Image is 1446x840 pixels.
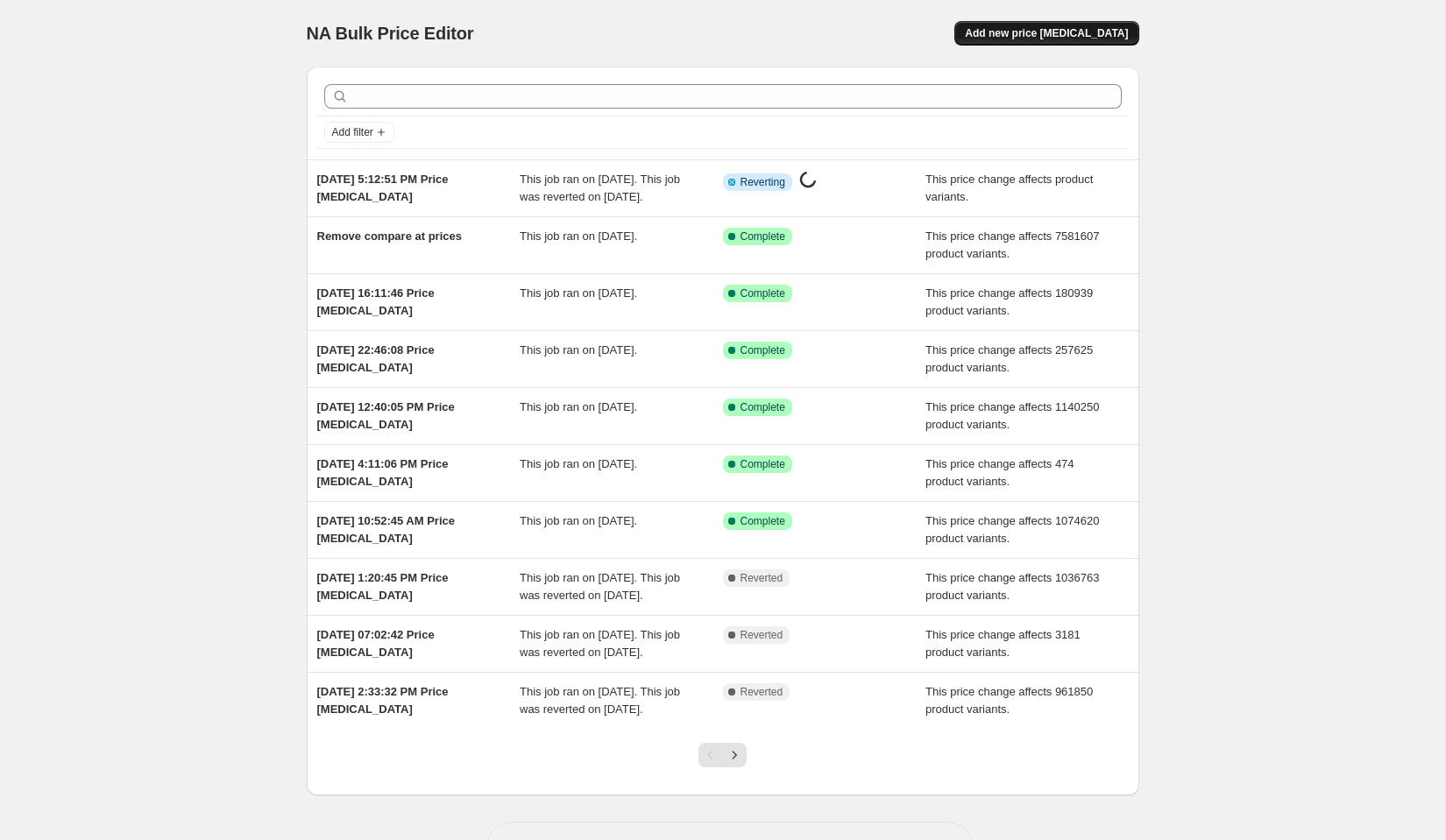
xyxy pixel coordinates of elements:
[520,286,637,300] span: This job ran on [DATE].
[925,685,1093,716] span: This price change affects 961850 product variants.
[741,514,785,528] span: Complete
[741,628,783,642] span: Reverted
[317,229,462,243] span: Remove compare at prices
[317,685,449,716] span: [DATE] 2:33:32 PM Price [MEDICAL_DATA]
[925,343,1093,374] span: This price change affects 257625 product variants.
[925,628,1081,659] span: This price change affects 3181 product variants.
[925,400,1100,431] span: This price change affects 1140250 product variants.
[520,173,680,203] span: This job ran on [DATE]. This job was reverted on [DATE].
[307,24,474,43] span: NA Bulk Price Editor
[954,21,1138,46] button: Add new price [MEDICAL_DATA]
[317,457,449,488] span: [DATE] 4:11:06 PM Price [MEDICAL_DATA]
[317,571,449,602] span: [DATE] 1:20:45 PM Price [MEDICAL_DATA]
[520,457,637,470] span: This job ran on [DATE].
[925,457,1074,488] span: This price change affects 474 product variants.
[317,173,449,203] span: [DATE] 5:12:51 PM Price [MEDICAL_DATA]
[520,571,680,602] span: This job ran on [DATE]. This job was reverted on [DATE].
[965,26,1128,40] span: Add new price [MEDICAL_DATA]
[925,571,1100,602] span: This price change affects 1036763 product variants.
[520,514,637,527] span: This job ran on [DATE].
[741,571,783,585] span: Reverted
[520,400,637,413] span: This job ran on [DATE].
[741,229,785,244] span: Complete
[925,286,1093,317] span: This price change affects 180939 product variants.
[741,400,785,414] span: Complete
[741,457,785,471] span: Complete
[324,122,394,143] button: Add filter
[317,400,455,431] span: [DATE] 12:40:05 PM Price [MEDICAL_DATA]
[741,343,785,357] span: Complete
[317,514,456,545] span: [DATE] 10:52:45 AM Price [MEDICAL_DATA]
[317,343,435,374] span: [DATE] 22:46:08 Price [MEDICAL_DATA]
[332,125,373,139] span: Add filter
[925,514,1100,545] span: This price change affects 1074620 product variants.
[741,175,785,189] span: Reverting
[520,229,637,243] span: This job ran on [DATE].
[317,286,435,317] span: [DATE] 16:11:46 Price [MEDICAL_DATA]
[520,628,680,659] span: This job ran on [DATE]. This job was reverted on [DATE].
[317,628,435,659] span: [DATE] 07:02:42 Price [MEDICAL_DATA]
[520,685,680,716] span: This job ran on [DATE]. This job was reverted on [DATE].
[925,229,1100,260] span: This price change affects 7581607 product variants.
[698,743,747,767] nav: Pagination
[722,743,747,767] button: Next
[741,286,785,300] span: Complete
[741,685,783,699] span: Reverted
[925,173,1093,203] span: This price change affects product variants.
[520,343,637,356] span: This job ran on [DATE].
